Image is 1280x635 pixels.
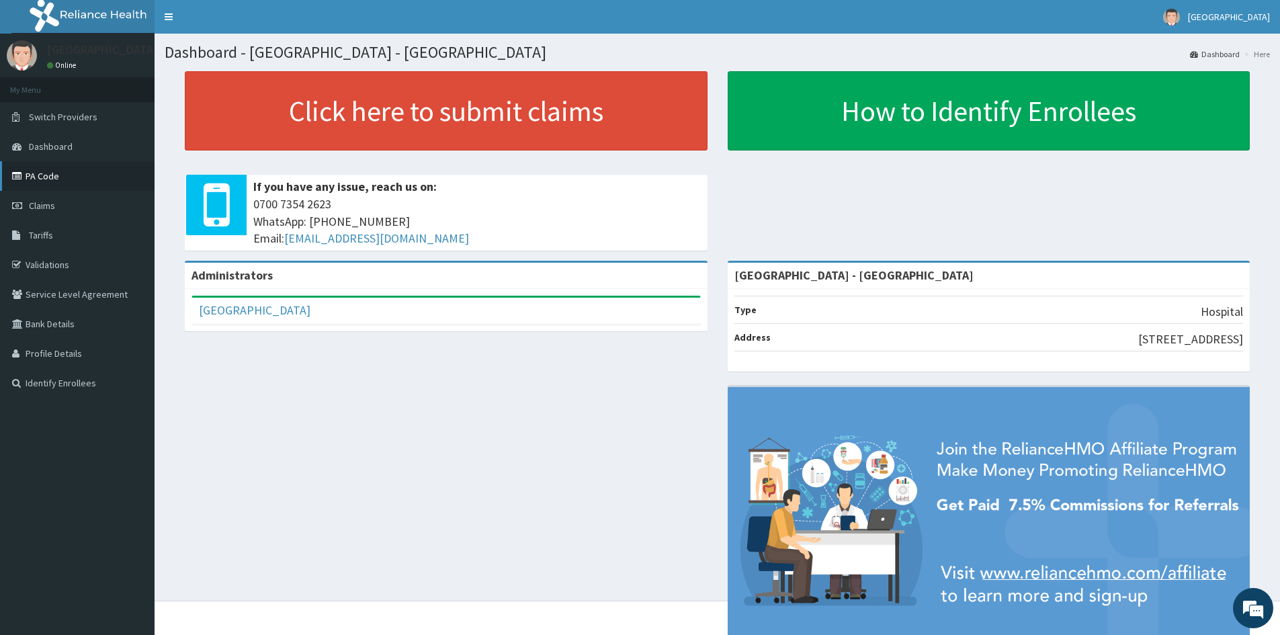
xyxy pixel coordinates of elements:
[165,44,1270,61] h1: Dashboard - [GEOGRAPHIC_DATA] - [GEOGRAPHIC_DATA]
[1201,303,1243,321] p: Hospital
[29,111,97,123] span: Switch Providers
[1190,48,1240,60] a: Dashboard
[47,44,158,56] p: [GEOGRAPHIC_DATA]
[7,40,37,71] img: User Image
[1188,11,1270,23] span: [GEOGRAPHIC_DATA]
[734,304,757,316] b: Type
[734,267,974,283] strong: [GEOGRAPHIC_DATA] - [GEOGRAPHIC_DATA]
[253,196,701,247] span: 0700 7354 2623 WhatsApp: [PHONE_NUMBER] Email:
[1138,331,1243,348] p: [STREET_ADDRESS]
[1241,48,1270,60] li: Here
[284,230,469,246] a: [EMAIL_ADDRESS][DOMAIN_NAME]
[728,71,1250,151] a: How to Identify Enrollees
[199,302,310,318] a: [GEOGRAPHIC_DATA]
[1163,9,1180,26] img: User Image
[29,229,53,241] span: Tariffs
[29,140,73,153] span: Dashboard
[47,60,79,70] a: Online
[29,200,55,212] span: Claims
[191,267,273,283] b: Administrators
[734,331,771,343] b: Address
[185,71,708,151] a: Click here to submit claims
[253,179,437,194] b: If you have any issue, reach us on:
